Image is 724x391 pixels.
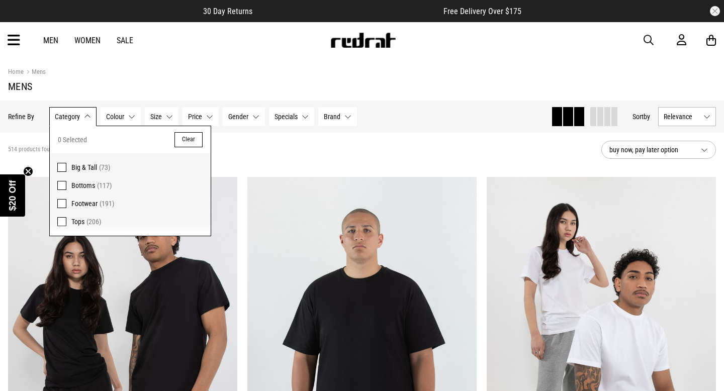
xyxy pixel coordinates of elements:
span: Category [55,113,80,121]
a: Sale [117,36,133,45]
button: Brand [318,107,357,126]
span: Footwear [71,200,98,208]
a: Home [8,68,24,75]
h1: Mens [8,80,716,92]
span: Specials [275,113,298,121]
button: Sortby [632,111,650,123]
button: Price [183,107,219,126]
span: (73) [99,163,110,171]
img: Redrat logo [330,33,396,48]
span: 30 Day Returns [203,7,252,16]
span: by [644,113,650,121]
button: Close teaser [23,166,33,176]
span: 0 Selected [58,134,87,146]
a: Women [74,36,101,45]
button: buy now, pay later option [601,141,716,159]
a: Men [43,36,58,45]
span: Big & Tall [71,163,97,171]
a: Mens [24,68,46,77]
span: Tops [71,218,84,226]
button: Gender [223,107,265,126]
div: Category [49,126,211,236]
p: Refine By [8,113,34,121]
span: $20 Off [8,180,18,211]
button: Category [49,107,97,126]
span: Size [150,113,162,121]
span: Price [188,113,202,121]
span: Gender [228,113,248,121]
button: Specials [269,107,314,126]
span: (206) [86,218,101,226]
span: Relevance [664,113,699,121]
span: Free Delivery Over $175 [443,7,521,16]
span: buy now, pay later option [609,144,693,156]
button: Relevance [658,107,716,126]
span: Bottoms [71,181,95,189]
span: (117) [97,181,112,189]
span: Colour [106,113,124,121]
span: 514 products found [8,146,56,154]
button: Clear [174,132,203,147]
button: Colour [101,107,141,126]
button: Size [145,107,178,126]
span: (191) [100,200,114,208]
span: Brand [324,113,340,121]
button: Open LiveChat chat widget [8,4,38,34]
iframe: Customer reviews powered by Trustpilot [273,6,423,16]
